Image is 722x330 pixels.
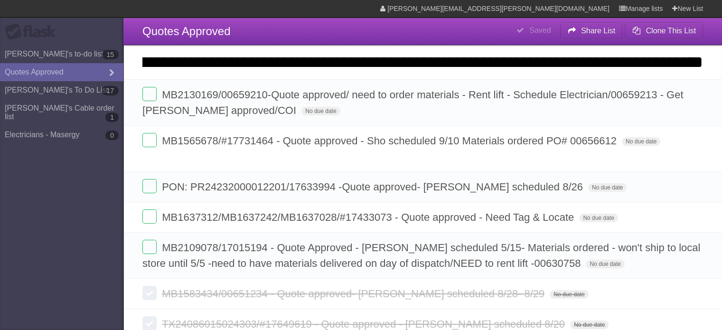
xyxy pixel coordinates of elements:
span: No due date [586,260,624,268]
b: Saved [529,26,551,34]
label: Done [142,133,157,147]
label: Done [142,179,157,193]
span: No due date [579,214,618,222]
b: 0 [105,131,119,140]
span: No due date [588,183,627,192]
span: No due date [622,137,660,146]
label: Done [142,286,157,300]
span: Quotes Approved [142,25,230,38]
span: MB2130169/00659210-Quote approved/ need to order materials - Rent lift - Schedule Electrician/006... [142,89,683,116]
span: MB1565678/#17731464 - Quote approved - Sho scheduled 9/10 Materials ordered PO# 00656612 [162,135,619,147]
button: Clone This List [625,22,703,39]
span: No due date [301,107,340,115]
span: MB1583434/00651234 - Quote approved- [PERSON_NAME] scheduled 8/28- 8/29 [162,288,547,300]
label: Done [142,87,157,101]
span: No due date [550,290,588,299]
span: TX24086015024303/#17649619 - Quote approved - [PERSON_NAME] scheduled 8/20 [162,318,567,330]
span: MB2109078/17015194 - Quote Approved - [PERSON_NAME] scheduled 5/15- Materials ordered - won't shi... [142,242,700,269]
span: PON: PR24232000012201/17633994 -Quote approved- [PERSON_NAME] scheduled 8/26 [162,181,585,193]
span: No due date [570,321,609,329]
span: MB1637312/MB1637242/MB1637028/#17433073 - Quote approved - Need Tag & Locate [162,211,576,223]
b: Clone This List [646,27,696,35]
b: 15 [102,50,119,59]
div: Flask [5,23,62,40]
button: Share List [560,22,623,39]
b: 17 [102,86,119,95]
label: Done [142,209,157,224]
label: Done [142,240,157,254]
b: Share List [581,27,615,35]
b: 1 [105,113,119,122]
